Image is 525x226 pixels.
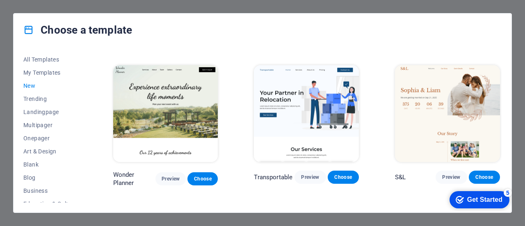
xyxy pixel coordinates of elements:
[23,201,77,207] span: Education & Culture
[23,184,77,197] button: Business
[328,171,359,184] button: Choose
[24,9,59,16] div: Get Started
[23,82,77,89] span: New
[113,65,218,162] img: Wonder Planner
[469,171,500,184] button: Choose
[23,145,77,158] button: Art & Design
[23,135,77,142] span: Onepager
[23,66,77,79] button: My Templates
[442,174,460,180] span: Preview
[155,172,186,185] button: Preview
[23,187,77,194] span: Business
[23,56,77,63] span: All Templates
[23,69,77,76] span: My Templates
[23,197,77,210] button: Education & Culture
[301,174,319,180] span: Preview
[395,173,406,181] p: S&L
[23,79,77,92] button: New
[23,96,77,102] span: Trending
[23,122,77,128] span: Multipager
[254,173,292,181] p: Transportable
[23,23,132,37] h4: Choose a template
[7,4,66,21] div: Get Started 5 items remaining, 0% complete
[436,171,467,184] button: Preview
[23,105,77,119] button: Landingpage
[23,171,77,184] button: Blog
[23,161,77,168] span: Blank
[187,172,218,185] button: Choose
[475,174,493,180] span: Choose
[23,132,77,145] button: Onepager
[395,65,500,162] img: S&L
[23,148,77,155] span: Art & Design
[294,171,326,184] button: Preview
[194,176,211,182] span: Choose
[23,92,77,105] button: Trending
[23,53,77,66] button: All Templates
[23,158,77,171] button: Blank
[23,174,77,181] span: Blog
[334,174,352,180] span: Choose
[23,109,77,115] span: Landingpage
[254,65,359,162] img: Transportable
[162,176,179,182] span: Preview
[61,2,69,10] div: 5
[23,119,77,132] button: Multipager
[113,171,156,187] p: Wonder Planner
